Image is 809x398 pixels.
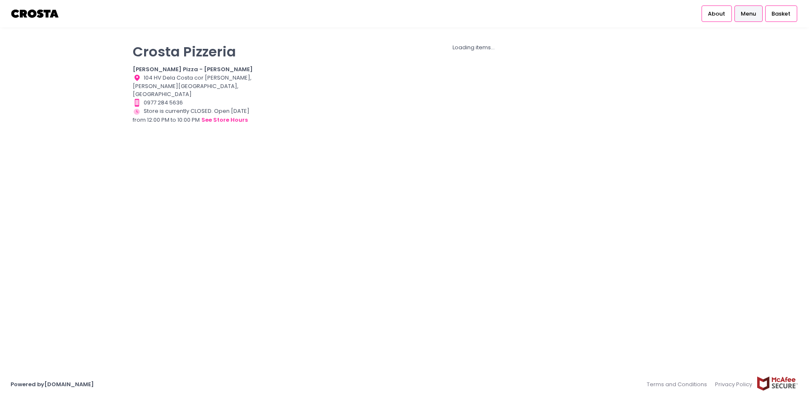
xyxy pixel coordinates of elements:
[133,65,253,73] b: [PERSON_NAME] Pizza - [PERSON_NAME]
[741,10,756,18] span: Menu
[771,10,790,18] span: Basket
[133,43,261,60] p: Crosta Pizzeria
[734,5,763,21] a: Menu
[11,6,60,21] img: logo
[271,43,676,52] div: Loading items...
[711,376,757,393] a: Privacy Policy
[756,376,798,391] img: mcafee-secure
[647,376,711,393] a: Terms and Conditions
[201,115,248,125] button: see store hours
[11,380,94,388] a: Powered by[DOMAIN_NAME]
[133,74,261,99] div: 104 HV Dela Costa cor [PERSON_NAME], [PERSON_NAME][GEOGRAPHIC_DATA], [GEOGRAPHIC_DATA]
[133,107,261,125] div: Store is currently CLOSED. Open [DATE] from 12:00 PM to 10:00 PM
[702,5,732,21] a: About
[708,10,725,18] span: About
[133,99,261,107] div: 0977 284 5636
